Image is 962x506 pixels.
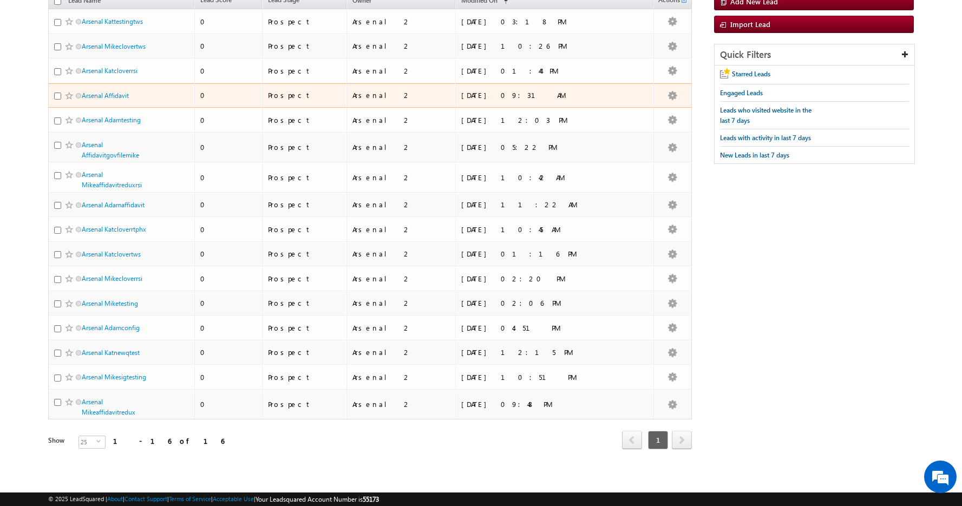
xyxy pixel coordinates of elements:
[732,70,770,78] span: Starred Leads
[82,225,146,233] a: Arsenal Katcloverrtphx
[200,41,257,51] div: 0
[82,67,138,75] a: Arsenal Katcloverrsi
[268,298,342,308] div: Prospect
[82,170,142,189] a: Arsenal Mikeaffidavitreduxrsi
[82,42,146,50] a: Arsenal Mikeclovertws
[352,142,451,152] div: Arsenal 2
[720,134,811,142] span: Leads with activity in last 7 days
[461,274,610,284] div: [DATE] 02:20 PM
[113,435,224,447] div: 1 - 16 of 16
[352,323,451,333] div: Arsenal 2
[200,90,257,100] div: 0
[352,173,451,182] div: Arsenal 2
[268,323,342,333] div: Prospect
[268,115,342,125] div: Prospect
[352,372,451,382] div: Arsenal 2
[169,495,211,502] a: Terms of Service
[461,347,610,357] div: [DATE] 12:15 PM
[200,115,257,125] div: 0
[461,399,610,409] div: [DATE] 09:48 PM
[461,200,610,209] div: [DATE] 11:22 AM
[268,249,342,259] div: Prospect
[622,431,642,449] span: prev
[268,274,342,284] div: Prospect
[720,89,763,97] span: Engaged Leads
[96,439,105,444] span: select
[622,432,642,449] a: prev
[461,225,610,234] div: [DATE] 10:45 AM
[715,44,914,65] div: Quick Filters
[461,66,610,76] div: [DATE] 01:44 PM
[268,173,342,182] div: Prospect
[48,494,379,504] span: © 2025 LeadSquared | | | | |
[352,274,451,284] div: Arsenal 2
[461,249,610,259] div: [DATE] 01:16 PM
[352,90,451,100] div: Arsenal 2
[352,115,451,125] div: Arsenal 2
[352,298,451,308] div: Arsenal 2
[268,399,342,409] div: Prospect
[720,106,812,124] span: Leads who visited website in the last 7 days
[352,249,451,259] div: Arsenal 2
[461,41,610,51] div: [DATE] 10:26 PM
[125,495,167,502] a: Contact Support
[672,431,692,449] span: next
[82,116,141,124] a: Arsenal Adamtesting
[256,495,379,503] span: Your Leadsquared Account Number is
[461,298,610,308] div: [DATE] 02:06 PM
[461,17,610,27] div: [DATE] 03:18 PM
[200,66,257,76] div: 0
[268,142,342,152] div: Prospect
[200,347,257,357] div: 0
[107,495,123,502] a: About
[79,436,96,448] span: 25
[461,142,610,152] div: [DATE] 05:22 PM
[720,151,789,159] span: New Leads in last 7 days
[352,347,451,357] div: Arsenal 2
[352,66,451,76] div: Arsenal 2
[200,249,257,259] div: 0
[461,173,610,182] div: [DATE] 10:42 AM
[82,373,146,381] a: Arsenal Mikesigtesting
[82,398,135,416] a: Arsenal Mikeaffidavitredux
[82,201,145,209] a: Arsenal Adamaffidavit
[461,323,610,333] div: [DATE] 04:51 PM
[268,90,342,100] div: Prospect
[200,225,257,234] div: 0
[352,399,451,409] div: Arsenal 2
[200,323,257,333] div: 0
[648,431,668,449] span: 1
[82,349,140,357] a: Arsenal Katnewqtest
[82,141,139,159] a: Arsenal Affidavitgovfilemike
[200,17,257,27] div: 0
[363,495,379,503] span: 55173
[200,142,257,152] div: 0
[461,90,610,100] div: [DATE] 09:31 AM
[268,17,342,27] div: Prospect
[48,436,70,445] div: Show
[268,372,342,382] div: Prospect
[213,495,254,502] a: Acceptable Use
[268,66,342,76] div: Prospect
[268,225,342,234] div: Prospect
[200,298,257,308] div: 0
[461,372,610,382] div: [DATE] 10:51 PM
[672,432,692,449] a: next
[352,41,451,51] div: Arsenal 2
[352,200,451,209] div: Arsenal 2
[268,41,342,51] div: Prospect
[268,200,342,209] div: Prospect
[730,19,770,29] span: Import Lead
[268,347,342,357] div: Prospect
[82,250,141,258] a: Arsenal Katclovertws
[82,324,140,332] a: Arsenal Adamconfig
[200,399,257,409] div: 0
[352,17,451,27] div: Arsenal 2
[461,115,610,125] div: [DATE] 12:03 PM
[82,91,129,100] a: Arsenal Affidavit
[200,372,257,382] div: 0
[200,173,257,182] div: 0
[82,274,142,282] a: Arsenal Mikecloverrsi
[82,299,138,307] a: Arsenal Miketesting
[200,200,257,209] div: 0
